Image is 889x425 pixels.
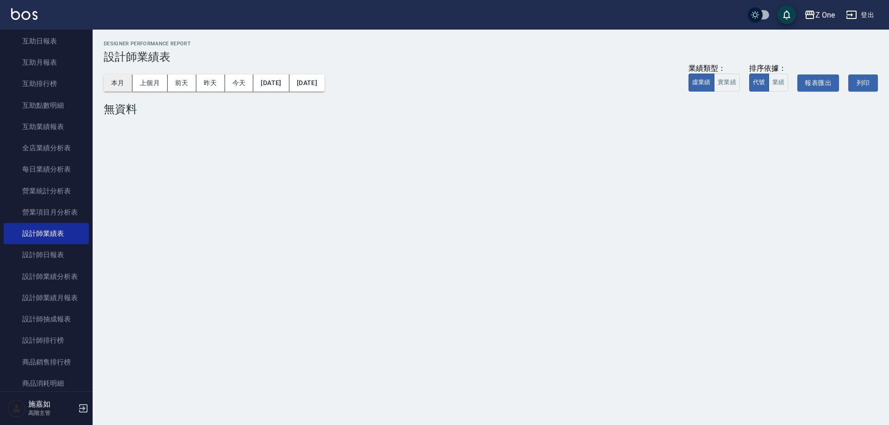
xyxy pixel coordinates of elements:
button: Z One [801,6,839,25]
a: 互助點數明細 [4,95,89,116]
button: 登出 [842,6,878,24]
a: 營業統計分析表 [4,180,89,202]
div: 業績類型： [689,64,740,74]
button: 前天 [168,74,196,92]
a: 營業項目月分析表 [4,202,89,223]
a: 設計師業績表 [4,223,89,244]
button: 昨天 [196,74,225,92]
a: 設計師業績月報表 [4,287,89,308]
button: 代號 [749,74,769,92]
a: 商品消耗明細 [4,373,89,394]
div: 排序依據： [749,64,789,74]
button: [DATE] [253,74,289,92]
div: 無資料 [104,103,878,116]
div: Z One [815,9,835,21]
a: 互助業績報表 [4,116,89,137]
a: 設計師抽成報表 [4,308,89,330]
button: 今天 [225,74,254,92]
a: 設計師業績分析表 [4,266,89,287]
button: 實業績 [714,74,740,92]
button: 業績 [769,74,789,92]
a: 全店業績分析表 [4,137,89,159]
a: 設計師日報表 [4,244,89,265]
a: 每日業績分析表 [4,159,89,180]
h3: 設計師業績表 [104,50,878,63]
button: 本月 [104,74,132,92]
button: 上個月 [132,74,168,92]
a: 商品銷售排行榜 [4,351,89,373]
button: save [777,6,796,24]
img: Logo [11,8,38,20]
h2: Designer Performance Report [104,41,878,47]
button: 虛業績 [689,74,714,92]
h5: 施嘉如 [28,400,75,409]
p: 高階主管 [28,409,75,417]
button: 列印 [848,74,878,92]
a: 互助月報表 [4,52,89,73]
button: [DATE] [289,74,325,92]
img: Person [7,399,26,418]
a: 互助日報表 [4,31,89,52]
a: 設計師排行榜 [4,330,89,351]
a: 互助排行榜 [4,73,89,94]
button: 報表匯出 [797,74,839,92]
